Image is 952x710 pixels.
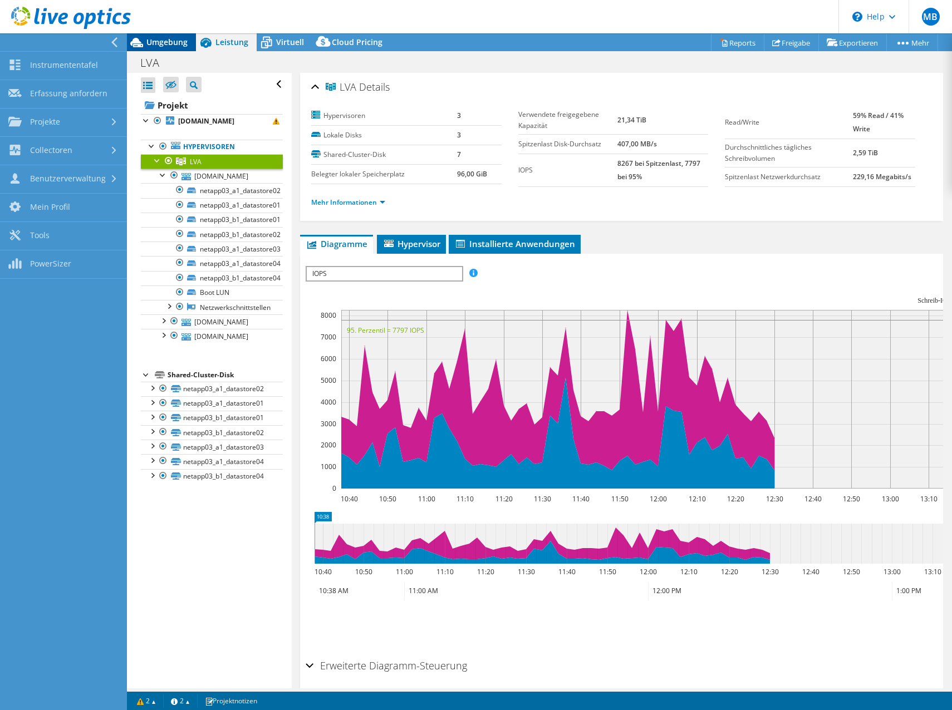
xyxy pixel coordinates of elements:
span: Details [359,80,390,93]
label: Lokale Disks [311,130,457,141]
label: Verwendete freigegebene Kapazität [518,109,617,131]
text: 11:00 [396,567,413,576]
b: 59% Read / 41% Write [853,111,904,134]
span: LVA [326,82,356,93]
a: netapp03_b1_datastore04 [141,469,283,484]
span: Diagramme [306,238,367,249]
a: netapp03_a1_datastore01 [141,396,283,411]
b: 7 [457,150,461,159]
text: 11:20 [477,567,494,576]
a: Mehr [886,34,938,51]
b: 3 [457,111,461,120]
text: 12:50 [843,567,860,576]
a: Freigabe [764,34,819,51]
b: 21,34 TiB [617,115,646,125]
text: 11:30 [534,494,551,504]
label: Shared-Cluster-Disk [311,149,457,160]
b: 2,59 TiB [853,148,878,157]
b: 407,00 MB/s [617,139,657,149]
text: 11:40 [558,567,576,576]
a: netapp03_a1_datastore02 [141,382,283,396]
span: LVA [190,157,202,166]
text: 7000 [321,332,336,342]
span: Virtuell [276,37,304,47]
a: [DOMAIN_NAME] [141,114,283,129]
text: 2000 [321,440,336,450]
b: 96,00 GiB [457,169,487,179]
a: Boot LUN [141,285,283,300]
div: Shared-Cluster-Disk [168,368,283,382]
b: 8267 bei Spitzenlast, 7797 bei 95% [617,159,700,181]
text: 1000 [321,462,336,471]
label: Spitzenlast Disk-Durchsatz [518,139,617,150]
text: 12:40 [804,494,822,504]
text: 10:40 [315,567,332,576]
svg: \n [852,12,862,22]
a: netapp03_a1_datastore01 [141,198,283,213]
text: 11:50 [611,494,629,504]
text: 5000 [321,376,336,385]
span: Leistung [215,37,248,47]
span: MB [922,8,940,26]
h1: LVA [135,57,176,69]
a: Reports [711,34,764,51]
text: 13:00 [884,567,901,576]
a: Hypervisoren [141,140,283,154]
text: 8000 [321,310,336,320]
text: 12:40 [802,567,819,576]
label: Hypervisoren [311,110,457,121]
span: IOPS [307,267,461,280]
text: 10:50 [379,494,396,504]
text: 12:20 [727,494,744,504]
a: netapp03_b1_datastore04 [141,271,283,285]
text: 0 [332,484,336,493]
a: Projektnotizen [197,694,265,708]
h2: Erweiterte Diagramm-Steuerung [306,654,467,677]
text: 12:50 [843,494,860,504]
a: LVA [141,154,283,169]
a: Mehr Informationen [311,198,385,207]
text: 95. Perzentil = 7797 IOPS [347,326,424,335]
text: 10:40 [341,494,358,504]
text: 6000 [321,354,336,363]
a: netapp03_a1_datastore02 [141,183,283,198]
text: 12:20 [721,567,738,576]
label: Spitzenlast Netzwerkdurchsatz [725,171,852,183]
text: 12:30 [766,494,783,504]
text: 11:50 [599,567,616,576]
text: 12:10 [680,567,698,576]
text: 12:30 [762,567,779,576]
a: netapp03_b1_datastore02 [141,425,283,440]
text: 12:00 [640,567,657,576]
a: [DOMAIN_NAME] [141,314,283,329]
a: netapp03_b1_datastore02 [141,227,283,241]
a: Projekt [141,96,283,114]
b: [DOMAIN_NAME] [178,116,234,126]
a: netapp03_a1_datastore04 [141,454,283,469]
a: netapp03_a1_datastore04 [141,256,283,270]
span: Umgebung [146,37,188,47]
label: Belegter lokaler Speicherplatz [311,169,457,180]
text: 11:40 [572,494,590,504]
text: 11:10 [457,494,474,504]
text: 4000 [321,397,336,407]
text: 13:10 [924,567,941,576]
span: Hypervisor [382,238,440,249]
a: 2 [163,694,198,708]
a: netapp03_b1_datastore01 [141,411,283,425]
b: 229,16 Megabits/s [853,172,911,181]
text: 12:10 [689,494,706,504]
a: Exportieren [818,34,887,51]
span: Cloud Pricing [332,37,382,47]
label: Durchschnittliches tägliches Schreibvolumen [725,142,852,164]
text: 11:20 [495,494,513,504]
a: Netzwerkschnittstellen [141,300,283,314]
b: 3 [457,130,461,140]
text: 11:10 [436,567,454,576]
text: 13:00 [882,494,899,504]
text: 12:00 [650,494,667,504]
a: [DOMAIN_NAME] [141,329,283,343]
text: 3000 [321,419,336,428]
a: netapp03_a1_datastore03 [141,440,283,454]
a: [DOMAIN_NAME] [141,169,283,183]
